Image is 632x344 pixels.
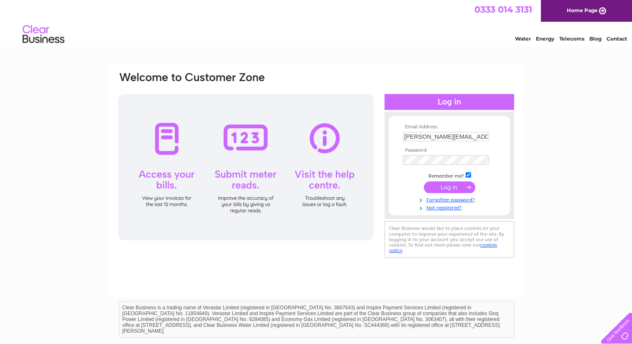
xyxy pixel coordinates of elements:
[389,242,497,253] a: cookies policy
[403,203,498,211] a: Not registered?
[515,36,531,42] a: Water
[401,171,498,179] td: Remember me?
[401,124,498,130] th: Email Address:
[559,36,584,42] a: Telecoms
[22,22,65,47] img: logo.png
[401,148,498,153] th: Password:
[589,36,601,42] a: Blog
[424,181,475,193] input: Submit
[474,4,532,15] a: 0333 014 3131
[403,195,498,203] a: Forgotten password?
[607,36,627,42] a: Contact
[536,36,554,42] a: Energy
[385,221,514,257] div: Clear Business would like to place cookies on your computer to improve your experience of the sit...
[119,5,514,41] div: Clear Business is a trading name of Verastar Limited (registered in [GEOGRAPHIC_DATA] No. 3667643...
